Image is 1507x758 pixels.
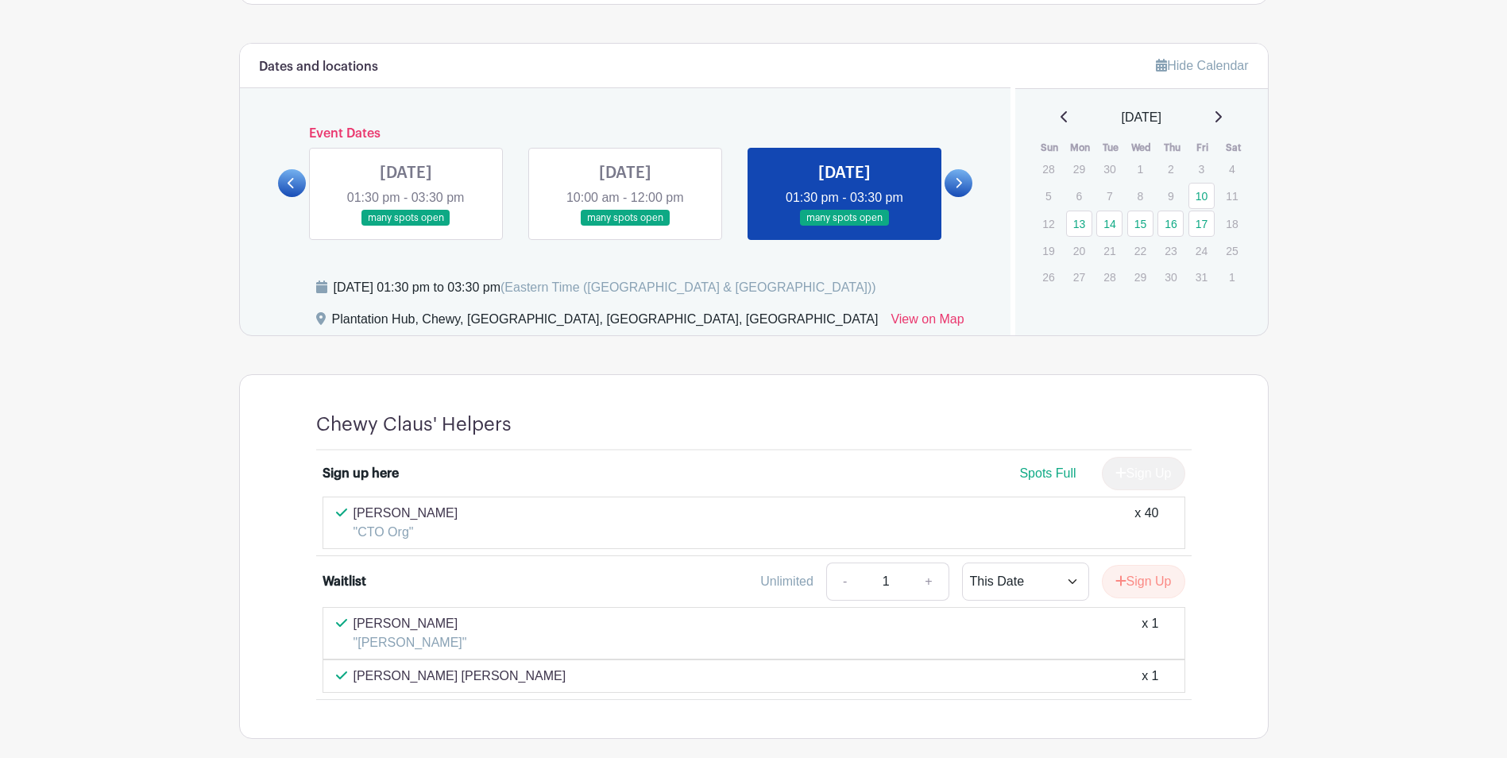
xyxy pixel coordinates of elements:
p: 19 [1035,238,1061,263]
div: Waitlist [323,572,366,591]
p: 4 [1219,157,1245,181]
h6: Event Dates [306,126,945,141]
div: Plantation Hub, Chewy, [GEOGRAPHIC_DATA], [GEOGRAPHIC_DATA], [GEOGRAPHIC_DATA] [332,310,879,335]
p: 21 [1096,238,1123,263]
span: (Eastern Time ([GEOGRAPHIC_DATA] & [GEOGRAPHIC_DATA])) [500,280,876,294]
a: 13 [1066,211,1092,237]
p: 28 [1035,157,1061,181]
a: 10 [1188,183,1215,209]
p: [PERSON_NAME] [PERSON_NAME] [354,667,566,686]
p: "CTO Org" [354,523,458,542]
a: Hide Calendar [1156,59,1248,72]
a: 16 [1157,211,1184,237]
th: Mon [1065,140,1096,156]
h4: Chewy Claus' Helpers [316,413,512,436]
p: 18 [1219,211,1245,236]
p: 1 [1127,157,1153,181]
p: 11 [1219,184,1245,208]
p: 20 [1066,238,1092,263]
p: 1 [1219,265,1245,289]
a: 17 [1188,211,1215,237]
a: 15 [1127,211,1153,237]
p: 29 [1066,157,1092,181]
p: 26 [1035,265,1061,289]
div: Sign up here [323,464,399,483]
p: 8 [1127,184,1153,208]
a: - [826,563,863,601]
p: 29 [1127,265,1153,289]
a: 14 [1096,211,1123,237]
span: [DATE] [1122,108,1161,127]
th: Wed [1126,140,1157,156]
button: Sign Up [1102,565,1185,598]
th: Tue [1095,140,1126,156]
p: "[PERSON_NAME]" [354,633,467,652]
p: 23 [1157,238,1184,263]
span: Spots Full [1019,466,1076,480]
p: [PERSON_NAME] [354,614,467,633]
p: 6 [1066,184,1092,208]
p: 5 [1035,184,1061,208]
div: x 40 [1134,504,1158,542]
p: 3 [1188,157,1215,181]
p: 25 [1219,238,1245,263]
div: Unlimited [760,572,813,591]
p: 22 [1127,238,1153,263]
th: Thu [1157,140,1188,156]
div: x 1 [1142,667,1158,686]
div: [DATE] 01:30 pm to 03:30 pm [334,278,876,297]
p: 7 [1096,184,1123,208]
a: + [909,563,949,601]
p: [PERSON_NAME] [354,504,458,523]
p: 2 [1157,157,1184,181]
a: View on Map [891,310,964,335]
div: x 1 [1142,614,1158,652]
p: 30 [1157,265,1184,289]
h6: Dates and locations [259,60,378,75]
p: 24 [1188,238,1215,263]
th: Sun [1034,140,1065,156]
p: 30 [1096,157,1123,181]
p: 28 [1096,265,1123,289]
p: 27 [1066,265,1092,289]
p: 12 [1035,211,1061,236]
th: Fri [1188,140,1219,156]
p: 9 [1157,184,1184,208]
p: 31 [1188,265,1215,289]
th: Sat [1218,140,1249,156]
